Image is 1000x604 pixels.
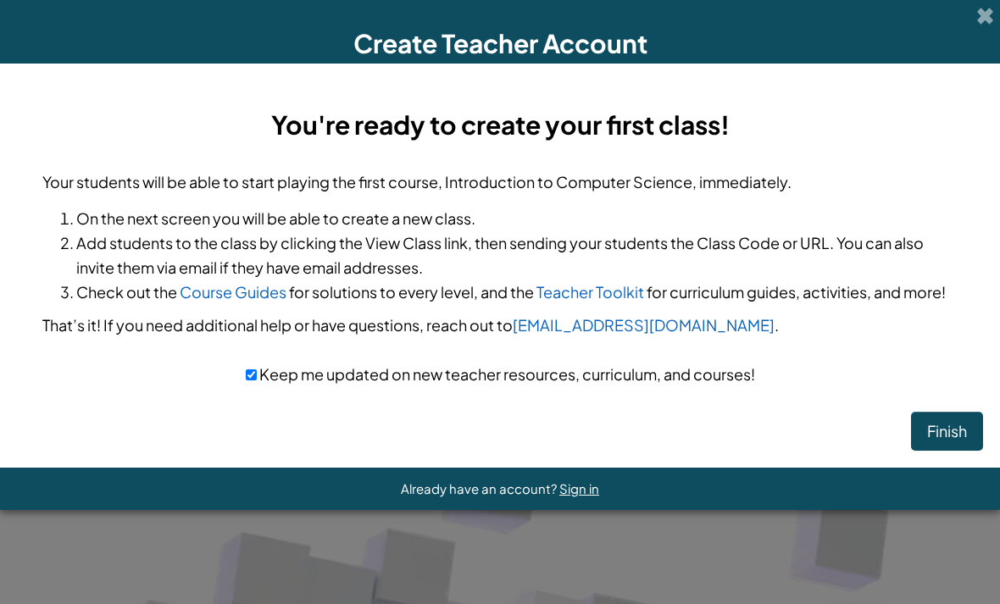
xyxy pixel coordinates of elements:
[911,412,983,451] button: Finish
[536,282,644,302] a: Teacher Toolkit
[559,480,599,496] a: Sign in
[401,480,559,496] span: Already have an account?
[76,230,958,280] li: Add students to the class by clicking the View Class link, then sending your students the Class C...
[289,282,534,302] span: for solutions to every level, and the
[76,206,958,230] li: On the next screen you will be able to create a new class.
[42,169,958,194] p: Your students will be able to start playing the first course, Introduction to Computer Science, i...
[353,27,647,59] span: Create Teacher Account
[513,315,775,335] a: [EMAIL_ADDRESS][DOMAIN_NAME]
[76,282,177,302] span: Check out the
[42,315,779,335] span: That’s it! If you need additional help or have questions, reach out to .
[647,282,946,302] span: for curriculum guides, activities, and more!
[42,106,958,144] h3: You're ready to create your first class!
[180,282,286,302] a: Course Guides
[257,364,755,384] span: Keep me updated on new teacher resources, curriculum, and courses!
